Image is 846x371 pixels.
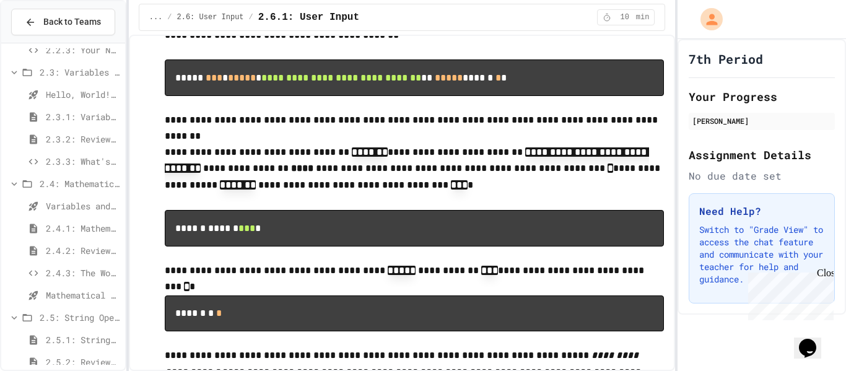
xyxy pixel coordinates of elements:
h2: Your Progress [689,88,835,105]
iframe: chat widget [743,268,834,320]
span: 2.4.1: Mathematical Operators [46,222,120,235]
div: [PERSON_NAME] [692,115,831,126]
span: min [636,12,650,22]
span: 2.2.3: Your Name and Favorite Movie [46,43,120,56]
h1: 7th Period [689,50,763,68]
span: / [167,12,172,22]
span: 2.4.2: Review - Mathematical Operators [46,244,120,257]
span: Hello, World! - Quiz [46,88,120,101]
button: Back to Teams [11,9,115,35]
h3: Need Help? [699,204,824,219]
span: 2.5.2: Review - String Operators [46,356,120,369]
span: / [249,12,253,22]
span: 2.4: Mathematical Operators [40,177,120,190]
span: 2.3.1: Variables and Data Types [46,110,120,123]
div: My Account [687,5,726,33]
span: Mathematical Operators - Quiz [46,289,120,302]
p: Switch to "Grade View" to access the chat feature and communicate with your teacher for help and ... [699,224,824,286]
span: 2.6.1: User Input [258,10,359,25]
span: 2.3: Variables and Data Types [40,66,120,79]
span: 2.5.1: String Operators [46,333,120,346]
span: 10 [615,12,635,22]
iframe: chat widget [794,321,834,359]
span: 2.4.3: The World's Worst [PERSON_NAME] Market [46,266,120,279]
span: 2.3.3: What's the Type? [46,155,120,168]
span: Variables and Data types - Quiz [46,199,120,212]
span: ... [149,12,163,22]
span: 2.5: String Operators [40,311,120,324]
div: Chat with us now!Close [5,5,85,79]
span: Back to Teams [43,15,101,28]
div: No due date set [689,168,835,183]
span: 2.6: User Input [177,12,244,22]
h2: Assignment Details [689,146,835,164]
span: 2.3.2: Review - Variables and Data Types [46,133,120,146]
